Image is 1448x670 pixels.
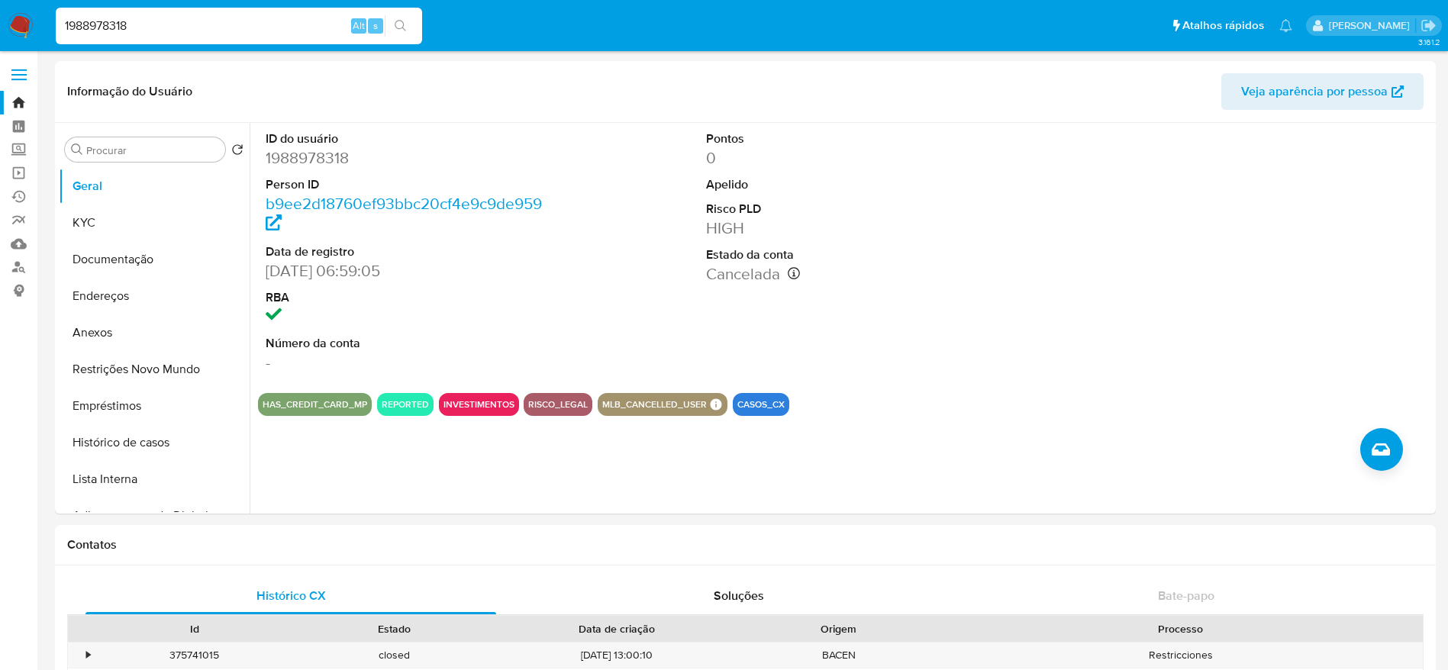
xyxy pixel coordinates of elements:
dt: Estado da conta [706,246,985,263]
dt: Pontos [706,130,985,147]
button: Procurar [71,143,83,156]
p: eduardo.dutra@mercadolivre.com [1329,18,1415,33]
span: Veja aparência por pessoa [1241,73,1388,110]
dt: Risco PLD [706,201,985,217]
button: KYC [59,205,250,241]
span: Histórico CX [256,587,326,604]
button: Documentação [59,241,250,278]
div: • [86,648,90,662]
span: Alt [353,18,365,33]
dd: 0 [706,147,985,169]
div: Origem [750,621,928,636]
dt: Person ID [266,176,544,193]
div: Restricciones [939,643,1423,668]
dt: RBA [266,289,544,306]
button: search-icon [385,15,416,37]
button: Empréstimos [59,388,250,424]
dd: HIGH [706,217,985,239]
button: Anexos [59,314,250,351]
div: Estado [305,621,484,636]
button: Geral [59,168,250,205]
div: Id [105,621,284,636]
span: Atalhos rápidos [1182,18,1264,34]
button: Adiantamentos de Dinheiro [59,498,250,534]
button: Veja aparência por pessoa [1221,73,1424,110]
h1: Contatos [67,537,1424,552]
button: Restrições Novo Mundo [59,351,250,388]
button: Retornar ao pedido padrão [231,143,243,160]
a: Notificações [1279,19,1292,32]
button: Histórico de casos [59,424,250,461]
div: Data de criação [505,621,728,636]
div: [DATE] 13:00:10 [495,643,739,668]
dd: 1988978318 [266,147,544,169]
div: BACEN [739,643,939,668]
dd: [DATE] 06:59:05 [266,260,544,282]
button: Lista Interna [59,461,250,498]
dt: Número da conta [266,335,544,352]
input: Procurar [86,143,219,157]
a: Sair [1421,18,1437,34]
div: 375741015 [95,643,295,668]
span: s [373,18,378,33]
dd: - [266,352,544,373]
dt: ID do usuário [266,130,544,147]
button: Endereços [59,278,250,314]
span: Soluções [714,587,764,604]
div: Processo [950,621,1412,636]
div: closed [295,643,495,668]
dt: Apelido [706,176,985,193]
dt: Data de registro [266,243,544,260]
span: Bate-papo [1158,587,1214,604]
a: b9ee2d18760ef93bbc20cf4e9c9de959 [266,192,542,236]
dd: Cancelada [706,263,985,285]
h1: Informação do Usuário [67,84,192,99]
input: Pesquise usuários ou casos... [56,16,422,36]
